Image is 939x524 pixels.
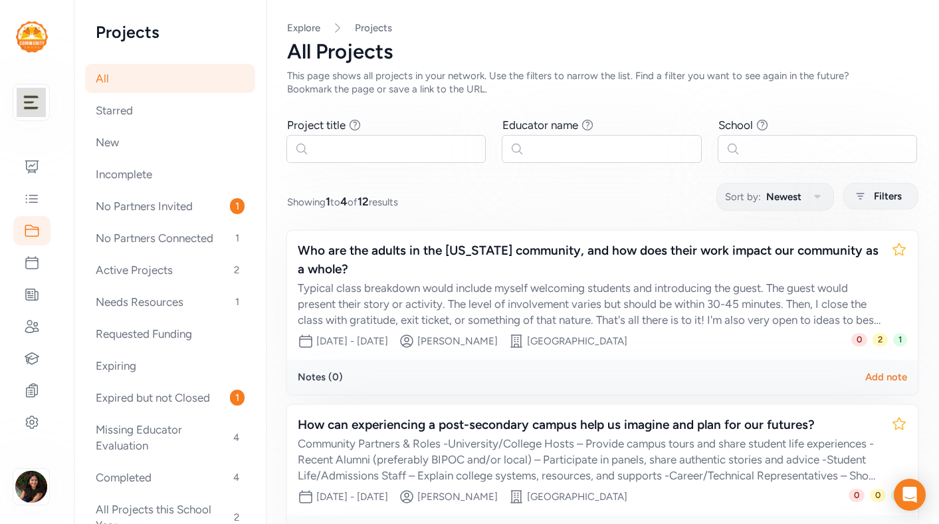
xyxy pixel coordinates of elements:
div: Who are the adults in the [US_STATE] community, and how does their work impact our community as a... [298,241,881,279]
div: [PERSON_NAME] [417,490,498,503]
div: [DATE] - [DATE] [316,334,388,348]
span: 4 [340,195,348,208]
div: Missing Educator Evaluation [85,415,255,460]
img: logo [17,88,46,117]
span: Filters [874,188,902,204]
h2: Projects [96,21,245,43]
div: Starred [85,96,255,125]
span: 1 [230,390,245,406]
span: 1 [230,230,245,246]
div: Typical class breakdown would include myself welcoming students and introducing the guest. The gu... [298,280,881,328]
div: Notes ( 0 ) [298,370,343,384]
div: Completed [85,463,255,492]
span: Showing to of results [287,194,398,209]
span: 2 [229,262,245,278]
span: 1 [230,294,245,310]
span: 1 [230,198,245,214]
div: Incomplete [85,160,255,189]
span: Newest [766,189,801,205]
div: Requested Funding [85,319,255,348]
div: All Projects [287,40,918,64]
div: School [718,117,753,133]
span: Sort by: [725,189,761,205]
div: No Partners Connected [85,223,255,253]
div: Expired but not Closed [85,383,255,412]
span: 2 [873,333,888,346]
span: 4 [228,469,245,485]
img: logo [16,21,48,53]
div: [DATE] - [DATE] [316,490,388,503]
span: 0 [849,489,865,502]
div: [GEOGRAPHIC_DATA] [527,334,627,348]
div: Add note [865,370,907,384]
div: Community Partners & Roles -University/College Hosts – Provide campus tours and share student lif... [298,436,881,483]
div: Project title [287,117,346,133]
div: Expiring [85,351,255,380]
div: How can experiencing a post-secondary campus help us imagine and plan for our futures? [298,416,881,434]
span: 12 [358,195,369,208]
div: New [85,128,255,157]
span: 4 [228,430,245,446]
div: Needs Resources [85,287,255,317]
div: Educator name [502,117,578,133]
a: Projects [355,21,392,35]
div: All [85,64,255,93]
span: 0 [870,489,886,502]
div: [PERSON_NAME] [417,334,498,348]
div: Open Intercom Messenger [894,479,926,511]
div: Active Projects [85,255,255,285]
div: [GEOGRAPHIC_DATA] [527,490,627,503]
span: 0 [851,333,867,346]
nav: Breadcrumb [287,21,918,35]
span: 1 [893,333,907,346]
div: No Partners Invited [85,192,255,221]
span: 1 [326,195,330,208]
button: Sort by:Newest [716,183,834,211]
span: 0 [891,489,907,502]
a: Explore [287,22,320,34]
div: This page shows all projects in your network. Use the filters to narrow the list. Find a filter y... [287,69,883,96]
